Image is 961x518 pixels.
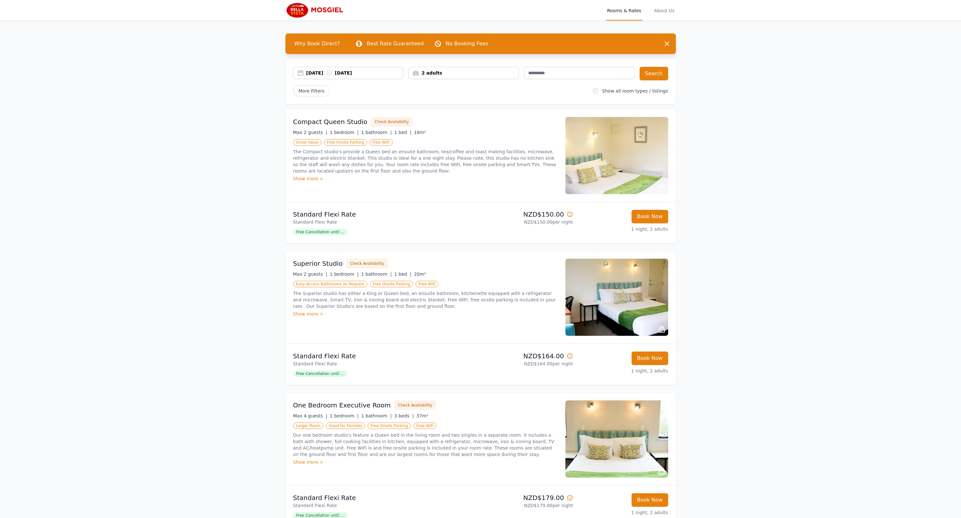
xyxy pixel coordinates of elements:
[293,459,558,465] div: Show more >
[293,290,558,309] p: The Superior studio has either a King or Queen bed, an ensuite bathroom, kitchenette equipped wit...
[578,509,668,516] p: 1 night, 2 adults
[368,423,411,429] span: Free Onsite Parking
[602,88,668,94] label: Show all room types / listings
[293,401,391,410] h3: One Bedroom Executive Room
[483,210,573,219] p: NZD$150.00
[361,272,392,277] span: 1 bathroom |
[326,423,365,429] span: Good for Families
[409,70,519,76] div: 2 adults
[416,413,428,418] span: 37m²
[293,493,478,502] p: Standard Flexi Rate
[330,272,359,277] span: 1 bedroom |
[394,272,411,277] span: 1 bed |
[293,148,558,174] p: The Compact studio's provide a Queen bed an ensuite bathroom, tea/coffee and toast making facilit...
[361,130,392,135] span: 1 bathroom |
[446,40,488,48] p: No Booking Fees
[293,352,478,361] p: Standard Flexi Rate
[632,210,668,223] button: Book Now
[361,413,392,418] span: 1 bathroom |
[293,130,328,135] span: Max 2 guests |
[483,352,573,361] p: NZD$164.00
[306,70,403,76] div: [DATE] [DATE]
[324,139,367,146] span: Free Onsite Parking
[293,210,478,219] p: Standard Flexi Rate
[414,272,426,277] span: 20m²
[293,229,347,235] span: Free Cancellation until ...
[293,117,368,126] h3: Compact Queen Studio
[578,368,668,374] p: 1 night, 2 adults
[293,311,558,317] div: Show more >
[285,3,347,18] img: Bella Vista Mosgiel
[293,502,478,509] p: Standard Flexi Rate
[370,139,393,146] span: Free WiFi
[293,175,558,182] div: Show more >
[632,352,668,365] button: Book Now
[330,413,359,418] span: 1 bedroom |
[293,371,347,377] span: Free Cancellation until ...
[293,281,368,287] span: Easy Access Bathrooms on Request
[367,40,424,48] p: Best Rate Guaranteed
[414,423,437,429] span: Free WiFi
[640,67,668,80] button: Search
[370,281,413,287] span: Free Onsite Parking
[293,361,478,367] p: Standard Flexi Rate
[632,493,668,507] button: Book Now
[483,493,573,502] p: NZD$179.00
[330,130,359,135] span: 1 bedroom |
[293,85,330,96] span: More Filters
[293,413,328,418] span: Max 4 guests |
[483,219,573,225] p: NZD$150.00 per night
[394,130,411,135] span: 1 bed |
[578,226,668,232] p: 1 night, 2 adults
[483,502,573,509] p: NZD$179.00 per night
[293,432,558,458] p: Our one bedroom studio's feature a Queen bed in the living room and two singles in a separate roo...
[293,259,343,268] h3: Superior Studio
[394,413,414,418] span: 3 beds |
[293,139,321,146] span: Great Value
[289,37,345,50] span: Why Book Direct?
[371,117,412,127] button: Check Availability
[293,272,328,277] span: Max 2 guests |
[346,259,388,268] button: Check Availability
[293,219,478,225] p: Standard Flexi Rate
[293,423,324,429] span: Larger Room
[415,281,439,287] span: Free WiFi
[414,130,426,135] span: 16m²
[483,361,573,367] p: NZD$164.00 per night
[395,400,436,410] button: Check Availability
